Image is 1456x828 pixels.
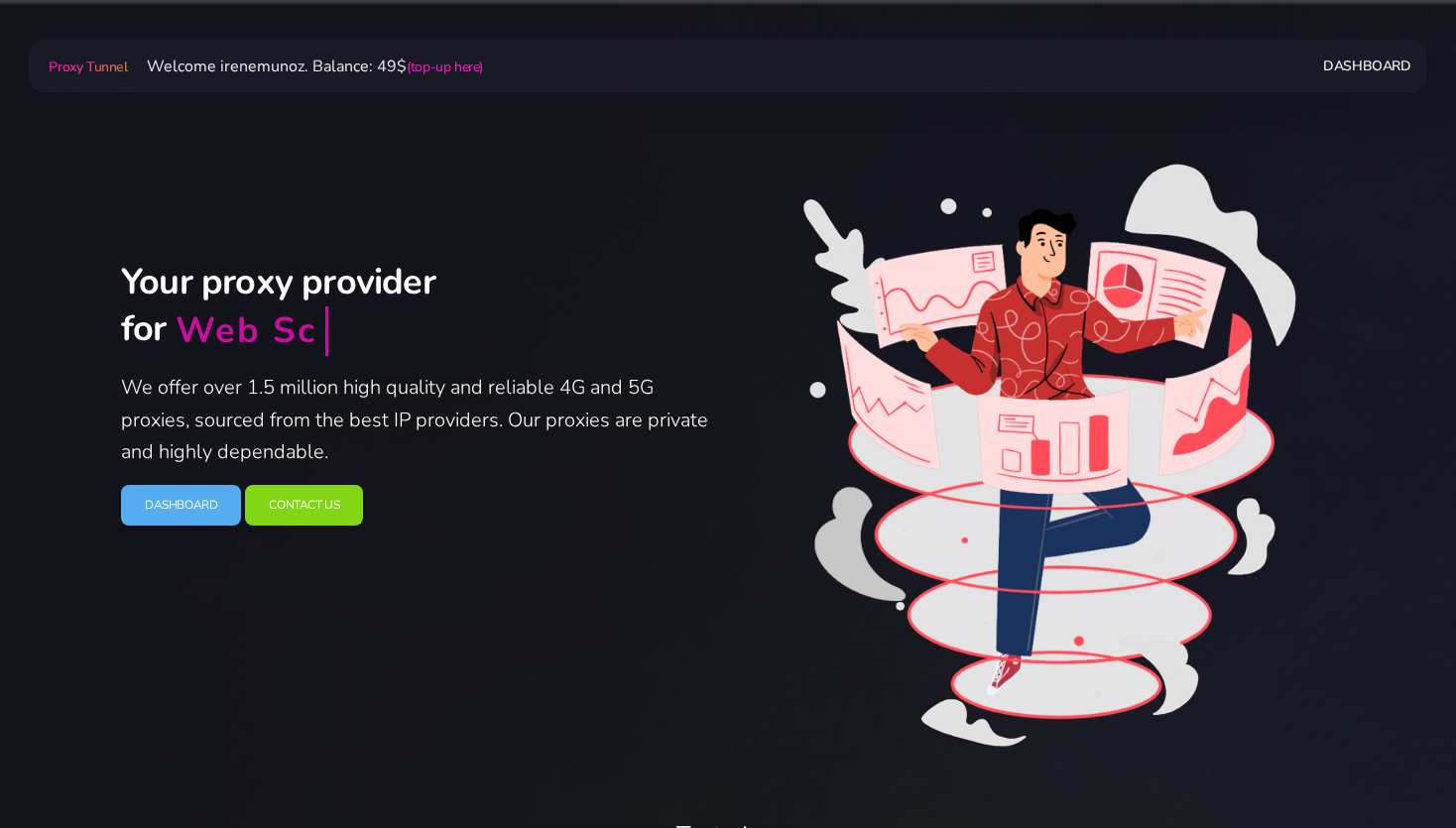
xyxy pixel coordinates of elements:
span: Proxy Tunnel [49,58,127,76]
p: We offer over 1.5 million high quality and reliable 4G and 5G proxies, sourced from the best IP p... [121,372,716,469]
a: (top-up here) [407,58,483,76]
iframe: Webchat Widget [1163,504,1431,803]
h2: Your proxy provider for [121,260,716,356]
a: Dashboard [121,485,241,526]
a: Contact Us [245,485,363,526]
a: Dashboard [1323,48,1410,84]
span: Welcome irenemunoz. Balance: 49$ [131,56,483,77]
div: Web Sc [176,308,316,355]
a: Proxy Tunnel [45,51,131,82]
